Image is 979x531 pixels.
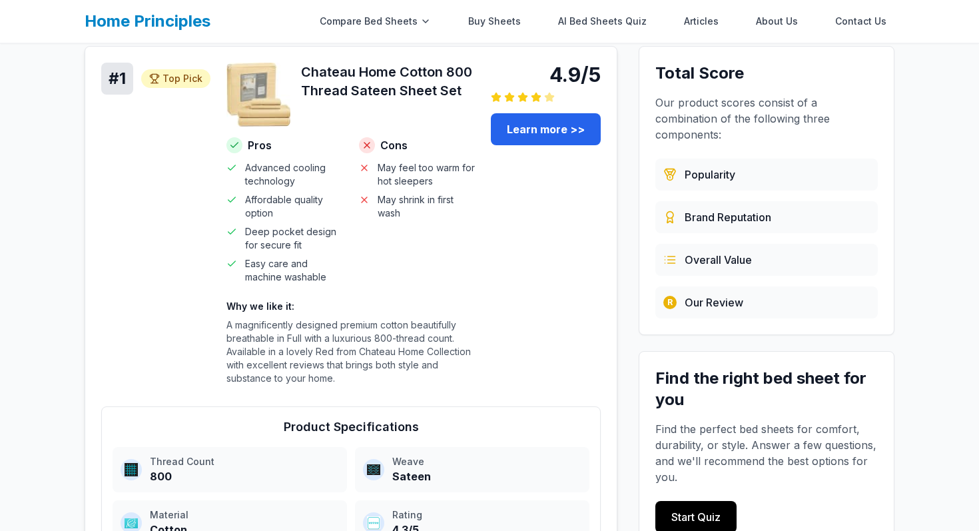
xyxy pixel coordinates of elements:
[367,463,380,476] img: Weave
[667,297,673,308] span: R
[367,516,380,530] img: Rating
[676,8,727,35] a: Articles
[301,63,475,100] h3: Chateau Home Cotton 800 Thread Sateen Sheet Set
[101,63,133,95] div: # 1
[378,161,476,188] span: May feel too warm for hot sleepers
[226,63,290,127] img: Chateau Home Cotton 800 Thread Sateen Sheet Set - Cotton product image
[685,252,752,268] span: Overall Value
[245,225,343,252] span: Deep pocket design for secure fit
[150,508,339,522] div: Material
[392,508,581,522] div: Rating
[655,95,878,143] p: Our product scores consist of a combination of the following three components:
[392,455,581,468] div: Weave
[312,8,439,35] div: Compare Bed Sheets
[655,63,878,84] h3: Total Score
[685,167,735,183] span: Popularity
[827,8,894,35] a: Contact Us
[491,113,601,145] a: Learn more >>
[226,318,475,385] p: A magnificently designed premium cotton beautifully breathable in Full with a luxurious 800-threa...
[655,421,878,485] p: Find the perfect bed sheets for comfort, durability, or style. Answer a few questions, and we'll ...
[748,8,806,35] a: About Us
[655,159,878,191] div: Based on customer reviews, ratings, and sales data
[245,161,343,188] span: Advanced cooling technology
[655,286,878,318] div: Our team's hands-on testing and evaluation process
[655,201,878,233] div: Evaluated from brand history, quality standards, and market presence
[113,418,589,436] h4: Product Specifications
[226,300,475,313] h4: Why we like it:
[359,137,476,153] h4: Cons
[85,11,210,31] a: Home Principles
[245,257,343,284] span: Easy care and machine washable
[460,8,529,35] a: Buy Sheets
[125,516,138,530] img: Material
[685,209,771,225] span: Brand Reputation
[150,455,339,468] div: Thread Count
[150,468,339,484] div: 800
[685,294,743,310] span: Our Review
[226,137,343,153] h4: Pros
[125,463,138,476] img: Thread Count
[378,193,476,220] span: May shrink in first wash
[655,244,878,276] div: Combines price, quality, durability, and customer satisfaction
[163,72,202,85] span: Top Pick
[655,368,878,410] h3: Find the right bed sheet for you
[550,8,655,35] a: AI Bed Sheets Quiz
[392,468,581,484] div: Sateen
[245,193,343,220] span: Affordable quality option
[491,63,601,87] div: 4.9/5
